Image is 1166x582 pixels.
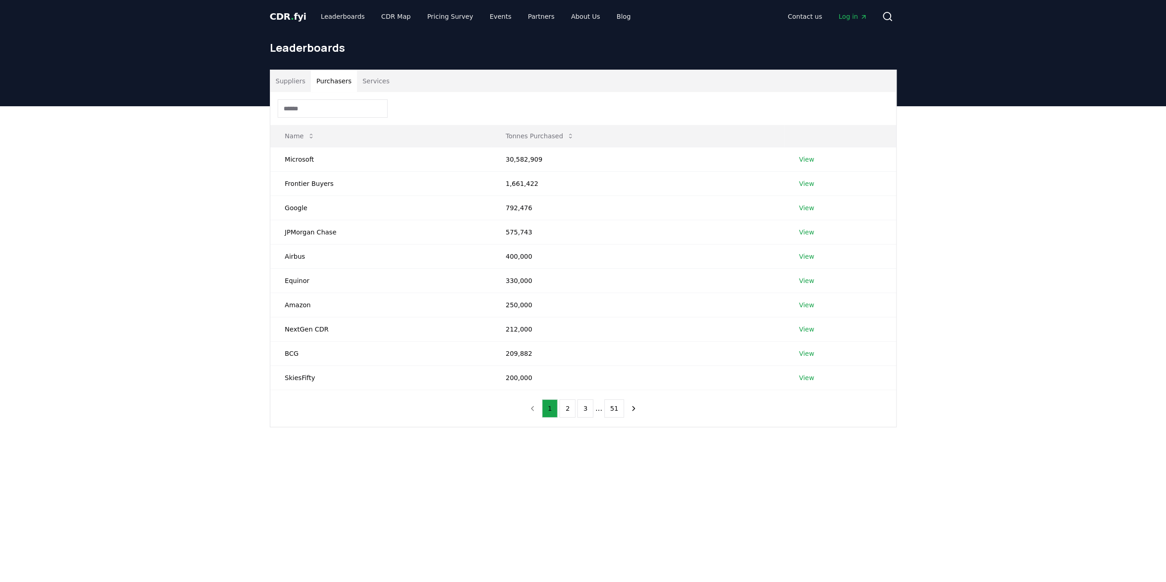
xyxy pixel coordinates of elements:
[577,399,593,418] button: 3
[313,8,638,25] nav: Main
[491,268,784,293] td: 330,000
[799,252,814,261] a: View
[559,399,575,418] button: 2
[799,349,814,358] a: View
[799,179,814,188] a: View
[626,399,641,418] button: next page
[799,325,814,334] a: View
[278,127,322,145] button: Name
[491,341,784,365] td: 209,882
[270,196,491,220] td: Google
[270,341,491,365] td: BCG
[270,293,491,317] td: Amazon
[270,171,491,196] td: Frontier Buyers
[290,11,294,22] span: .
[270,10,307,23] a: CDR.fyi
[270,70,311,92] button: Suppliers
[799,155,814,164] a: View
[604,399,624,418] button: 51
[270,365,491,390] td: SkiesFifty
[270,244,491,268] td: Airbus
[313,8,372,25] a: Leaderboards
[609,8,638,25] a: Blog
[799,276,814,285] a: View
[357,70,395,92] button: Services
[491,317,784,341] td: 212,000
[491,293,784,317] td: 250,000
[482,8,519,25] a: Events
[491,220,784,244] td: 575,743
[270,268,491,293] td: Equinor
[491,365,784,390] td: 200,000
[542,399,558,418] button: 1
[491,196,784,220] td: 792,476
[595,403,602,414] li: ...
[270,220,491,244] td: JPMorgan Chase
[831,8,874,25] a: Log in
[491,244,784,268] td: 400,000
[799,228,814,237] a: View
[311,70,357,92] button: Purchasers
[491,171,784,196] td: 1,661,422
[491,147,784,171] td: 30,582,909
[838,12,867,21] span: Log in
[780,8,874,25] nav: Main
[780,8,829,25] a: Contact us
[270,317,491,341] td: NextGen CDR
[799,373,814,382] a: View
[270,147,491,171] td: Microsoft
[420,8,480,25] a: Pricing Survey
[564,8,607,25] a: About Us
[270,40,897,55] h1: Leaderboards
[520,8,562,25] a: Partners
[270,11,307,22] span: CDR fyi
[374,8,418,25] a: CDR Map
[799,300,814,310] a: View
[799,203,814,212] a: View
[498,127,581,145] button: Tonnes Purchased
